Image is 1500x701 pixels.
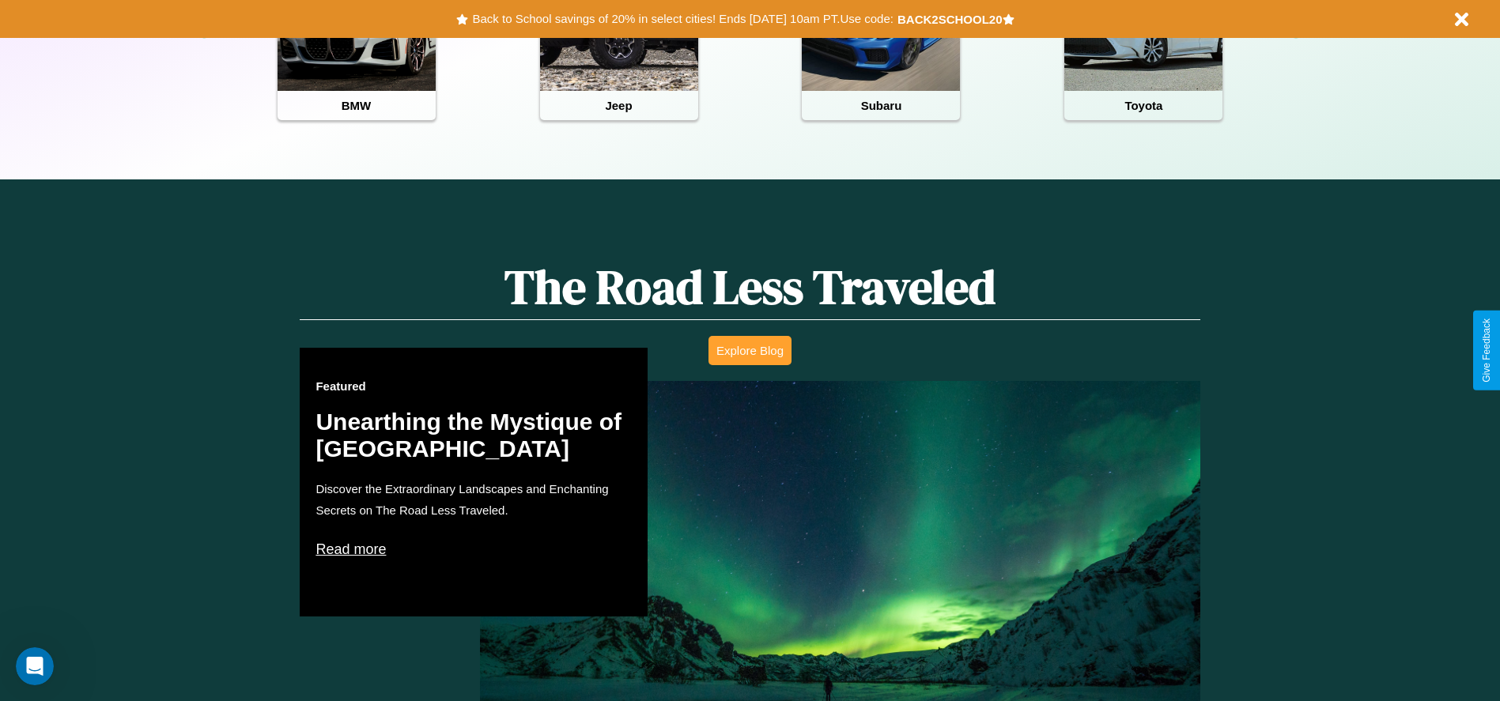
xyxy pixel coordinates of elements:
iframe: Intercom live chat [16,647,54,685]
div: Give Feedback [1481,318,1492,383]
h4: BMW [278,91,436,120]
h1: The Road Less Traveled [300,254,1200,320]
b: BACK2SCHOOL20 [897,13,1003,26]
h2: Unearthing the Mystique of [GEOGRAPHIC_DATA] [315,409,632,462]
button: Explore Blog [708,336,792,365]
button: Back to School savings of 20% in select cities! Ends [DATE] 10am PT.Use code: [468,8,897,30]
h4: Subaru [802,91,960,120]
p: Discover the Extraordinary Landscapes and Enchanting Secrets on The Road Less Traveled. [315,478,632,521]
h4: Jeep [540,91,698,120]
h4: Toyota [1064,91,1222,120]
h3: Featured [315,379,632,393]
p: Read more [315,537,632,562]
